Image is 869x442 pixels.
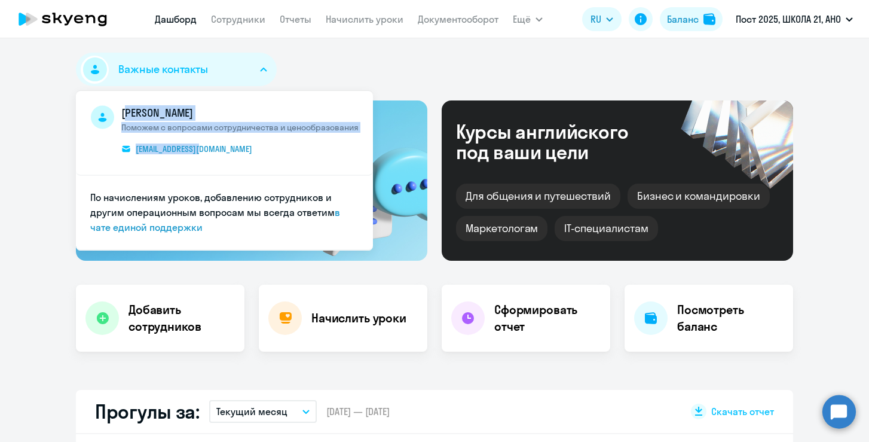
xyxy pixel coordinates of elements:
a: Дашборд [155,13,197,25]
button: Ещё [513,7,543,31]
a: Сотрудники [211,13,265,25]
a: [EMAIL_ADDRESS][DOMAIN_NAME] [121,142,262,156]
h4: Добавить сотрудников [128,301,235,335]
div: Маркетологам [456,216,547,241]
a: в чате единой поддержки [90,206,340,233]
p: Текущий месяц [216,404,287,419]
button: Балансbalance [660,7,723,31]
a: Документооборот [418,13,498,25]
button: RU [582,7,622,31]
h2: Прогулы за: [95,400,200,423]
a: Отчеты [280,13,311,25]
button: Важные контакты [76,53,277,86]
span: Скачать отчет [711,405,774,418]
button: Пост 2025, ШКОЛА 21, АНО [730,5,859,33]
p: Пост 2025, ШКОЛА 21, АНО [736,12,841,26]
div: Бизнес и командировки [628,184,770,209]
h4: Посмотреть баланс [677,301,784,335]
span: Поможем с вопросами сотрудничества и ценообразования [121,122,359,133]
button: Текущий месяц [209,400,317,423]
span: RU [590,12,601,26]
span: [EMAIL_ADDRESS][DOMAIN_NAME] [136,144,252,154]
h4: Начислить уроки [311,310,406,327]
div: Баланс [667,12,699,26]
div: IT-специалистам [555,216,657,241]
img: balance [703,13,715,25]
ul: Важные контакты [76,91,373,251]
div: Для общения и путешествий [456,184,620,209]
div: Курсы английского под ваши цели [456,121,660,162]
a: Начислить уроки [326,13,403,25]
span: [PERSON_NAME] [121,105,359,121]
span: По начислениям уроков, добавлению сотрудников и другим операционным вопросам мы всегда ответим [90,191,335,218]
h4: Сформировать отчет [494,301,601,335]
span: [DATE] — [DATE] [326,405,390,418]
span: Ещё [513,12,531,26]
span: Важные контакты [118,62,208,77]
